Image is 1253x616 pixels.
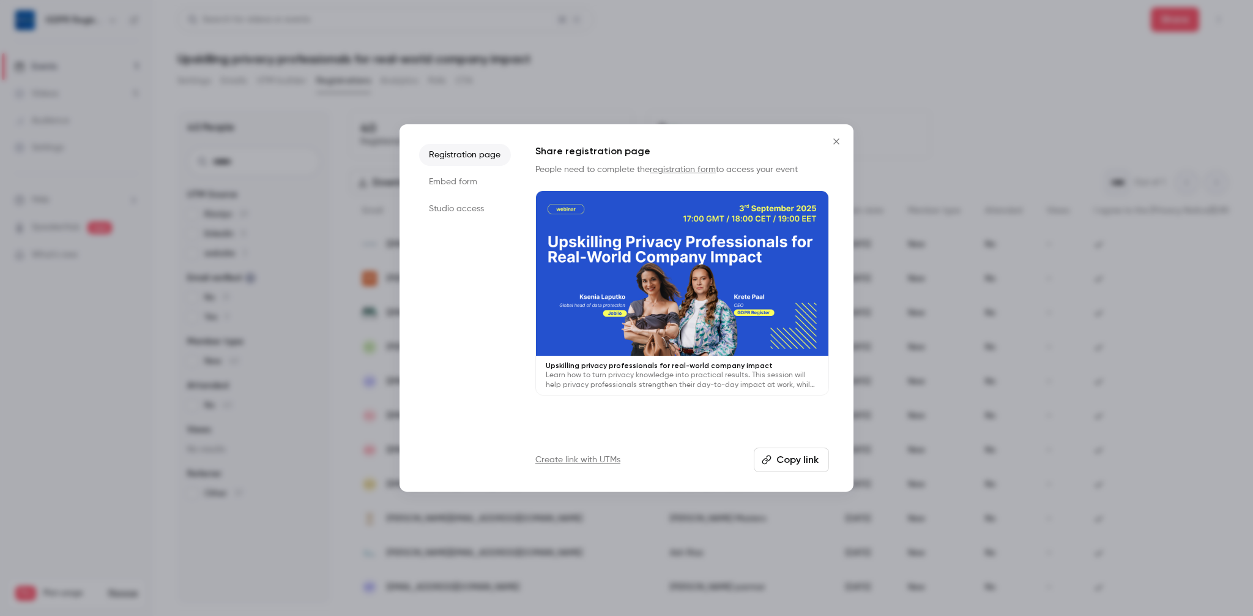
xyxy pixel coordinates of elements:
button: Close [824,129,849,154]
a: Create link with UTMs [535,454,620,466]
li: Registration page [419,144,511,166]
button: Copy link [754,448,829,472]
a: Upskilling privacy professionals for real-world company impactLearn how to turn privacy knowledge... [535,190,829,396]
h1: Share registration page [535,144,829,159]
a: registration form [650,165,716,174]
p: Upskilling privacy professionals for real-world company impact [546,361,819,370]
p: People need to complete the to access your event [535,163,829,176]
li: Studio access [419,198,511,220]
p: Learn how to turn privacy knowledge into practical results. This session will help privacy profes... [546,370,819,390]
li: Embed form [419,171,511,193]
